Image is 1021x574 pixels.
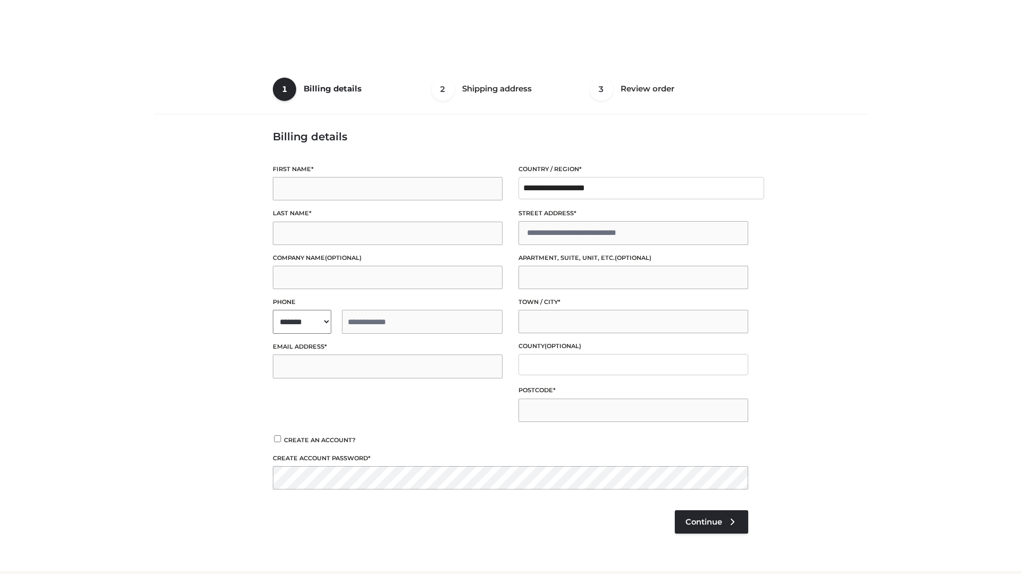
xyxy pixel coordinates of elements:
input: Create an account? [273,435,282,442]
span: (optional) [325,254,362,261]
label: Email address [273,342,503,352]
span: (optional) [545,342,581,350]
span: 1 [273,78,296,101]
label: Phone [273,297,503,307]
span: Shipping address [462,83,532,94]
label: Street address [518,208,748,218]
label: First name [273,164,503,174]
span: (optional) [615,254,651,261]
label: Country / Region [518,164,748,174]
span: Review order [621,83,674,94]
span: Billing details [304,83,362,94]
label: Apartment, suite, unit, etc. [518,253,748,263]
label: Company name [273,253,503,263]
label: Last name [273,208,503,218]
label: Create account password [273,453,748,463]
a: Continue [675,510,748,534]
span: Create an account? [284,436,356,444]
label: Postcode [518,385,748,395]
span: 2 [431,78,455,101]
h3: Billing details [273,130,748,143]
label: Town / City [518,297,748,307]
span: 3 [590,78,613,101]
label: County [518,341,748,351]
span: Continue [685,517,722,527]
